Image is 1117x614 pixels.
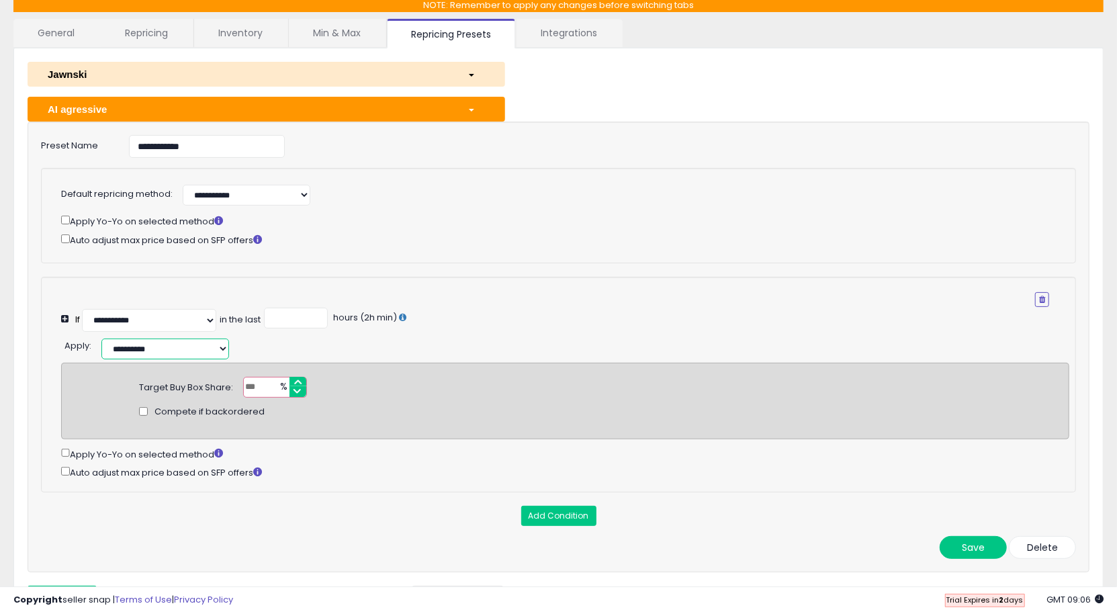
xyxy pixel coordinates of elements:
span: 2025-10-8 09:06 GMT [1046,593,1104,606]
span: % [272,378,294,398]
i: Remove Condition [1039,296,1045,304]
span: Compete if backordered [154,406,265,419]
div: Apply Yo-Yo on selected method [61,446,1069,461]
div: in the last [220,314,261,326]
div: : [64,335,91,353]
span: hours (2h min) [331,311,397,324]
label: Preset Name [31,135,119,152]
span: Trial Expires in days [946,595,1024,605]
button: Save [940,536,1007,559]
div: AI agressive [38,102,457,116]
div: Jawnski [38,67,457,81]
div: Auto adjust max price based on SFP offers [61,464,1069,479]
b: 2 [999,595,1004,605]
a: Repricing [101,19,192,47]
button: Delete [1009,536,1076,559]
a: Min & Max [289,19,385,47]
a: Inventory [194,19,287,47]
label: Default repricing method: [61,188,173,201]
div: seller snap | | [13,594,233,607]
button: Jawnski [28,62,505,87]
a: Privacy Policy [174,593,233,606]
a: Integrations [517,19,621,47]
div: Auto adjust max price based on SFP offers [61,232,1049,247]
button: Add Condition [521,506,596,526]
div: Target Buy Box Share: [139,377,233,394]
strong: Copyright [13,593,62,606]
button: AI agressive [28,97,505,122]
a: General [13,19,99,47]
a: Terms of Use [115,593,172,606]
div: Apply Yo-Yo on selected method [61,213,1049,228]
span: Apply [64,339,89,352]
a: Repricing Presets [387,19,515,48]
